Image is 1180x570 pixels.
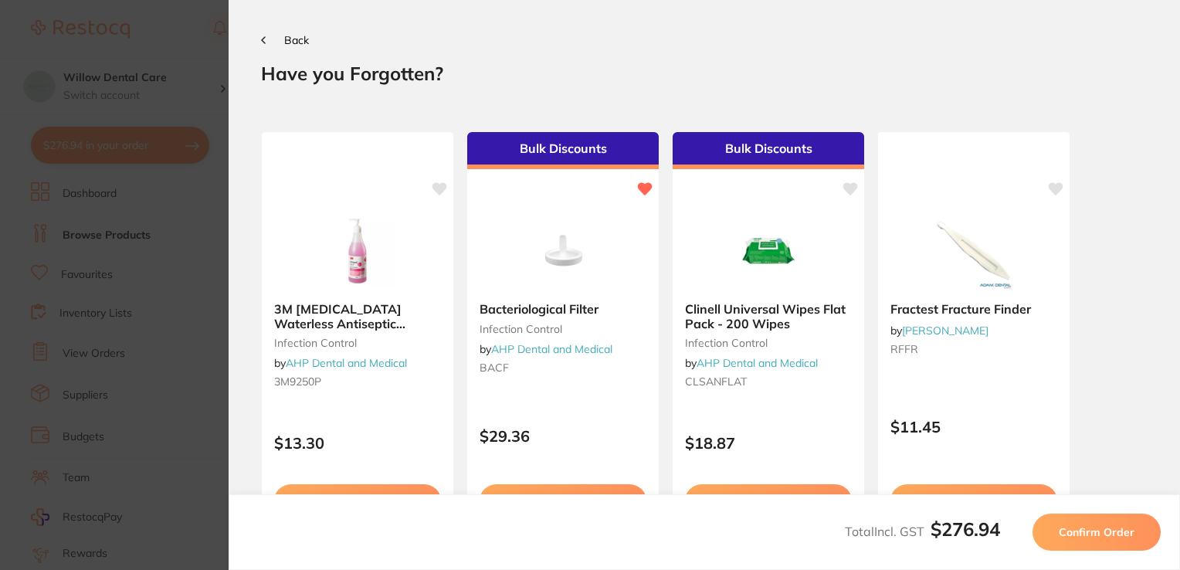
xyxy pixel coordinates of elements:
[931,517,1000,541] b: $276.94
[286,356,407,370] a: AHP Dental and Medical
[480,323,646,335] small: infection control
[673,132,864,169] div: Bulk Discounts
[685,356,818,370] span: by
[491,342,612,356] a: AHP Dental and Medical
[685,484,852,517] button: Add to cart
[685,302,852,331] b: Clinell Universal Wipes Flat Pack - 200 Wipes
[513,212,613,290] img: Bacteriological Filter
[890,324,988,338] span: by
[902,324,988,338] a: [PERSON_NAME]
[274,337,441,349] small: infection control
[1032,514,1161,551] button: Confirm Order
[697,356,818,370] a: AHP Dental and Medical
[480,302,646,316] b: Bacteriological Filter
[274,375,441,388] small: 3M9250P
[467,132,659,169] div: Bulk Discounts
[480,427,646,445] p: $29.36
[274,302,441,331] b: 3M Avagard Waterless Antiseptic Handrub
[845,524,1000,539] span: Total Incl. GST
[480,361,646,374] small: BACF
[284,33,309,47] span: Back
[307,212,408,290] img: 3M Avagard Waterless Antiseptic Handrub
[685,375,852,388] small: CLSANFLAT
[274,434,441,452] p: $13.30
[261,62,1148,85] h2: Have you Forgotten?
[1059,525,1134,539] span: Confirm Order
[480,484,646,517] button: Add to cart
[685,337,852,349] small: infection control
[890,484,1057,517] button: Add to cart
[274,484,441,517] button: Add to cart
[274,356,407,370] span: by
[890,302,1057,316] b: Fractest Fracture Finder
[261,34,309,46] button: Back
[924,212,1024,290] img: Fractest Fracture Finder
[718,212,819,290] img: Clinell Universal Wipes Flat Pack - 200 Wipes
[685,434,852,452] p: $18.87
[480,342,612,356] span: by
[890,343,1057,355] small: RFFR
[890,418,1057,436] p: $11.45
